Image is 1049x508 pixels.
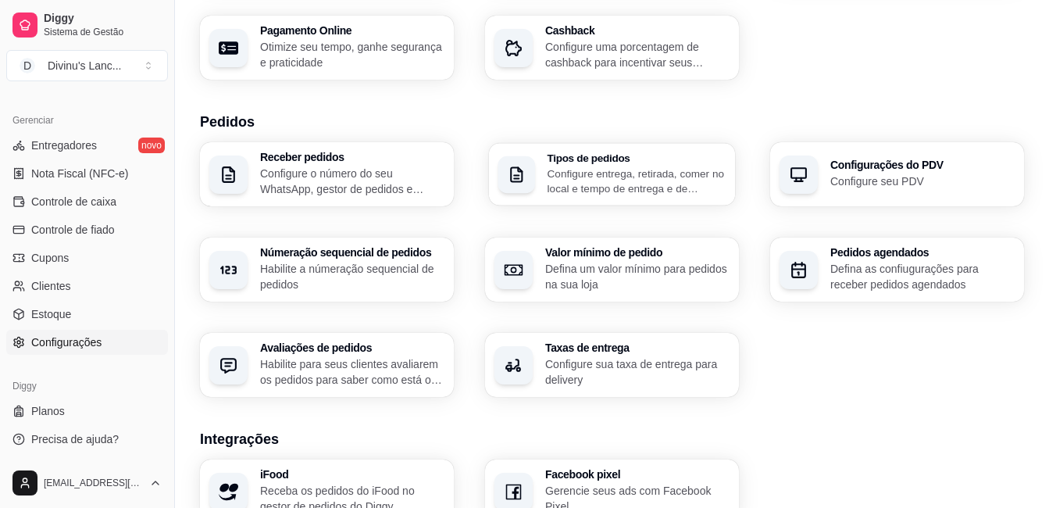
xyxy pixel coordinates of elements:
span: Estoque [31,306,71,322]
button: Tipos de pedidosConfigure entrega, retirada, comer no local e tempo de entrega e de retirada [489,143,735,206]
p: Habilite para seus clientes avaliarem os pedidos para saber como está o feedback da sua loja [260,356,444,388]
p: Configure entrega, retirada, comer no local e tempo de entrega e de retirada [548,166,726,196]
div: Divinu's Lanc ... [48,58,122,73]
span: [EMAIL_ADDRESS][DOMAIN_NAME] [44,477,143,489]
p: Configure o número do seu WhatsApp, gestor de pedidos e outros [260,166,444,197]
p: Otimize seu tempo, ganhe segurança e praticidade [260,39,444,70]
a: Configurações [6,330,168,355]
a: Cupons [6,245,168,270]
h3: Configurações do PDV [830,159,1015,170]
button: Pagamento OnlineOtimize seu tempo, ganhe segurança e praticidade [200,16,454,80]
span: D [20,58,35,73]
h3: Avaliações de pedidos [260,342,444,353]
h3: Valor mínimo de pedido [545,247,730,258]
span: Nota Fiscal (NFC-e) [31,166,128,181]
h3: Receber pedidos [260,152,444,163]
h3: Pagamento Online [260,25,444,36]
h3: Númeração sequencial de pedidos [260,247,444,258]
span: Planos [31,403,65,419]
p: Defina as confiugurações para receber pedidos agendados [830,261,1015,292]
button: Configurações do PDVConfigure seu PDV [770,142,1024,206]
p: Configure seu PDV [830,174,1015,189]
a: Precisa de ajuda? [6,427,168,452]
a: DiggySistema de Gestão [6,6,168,44]
button: CashbackConfigure uma porcentagem de cashback para incentivar seus clientes a comprarem em sua loja [485,16,739,80]
p: Configure uma porcentagem de cashback para incentivar seus clientes a comprarem em sua loja [545,39,730,70]
div: Gerenciar [6,108,168,133]
span: Entregadores [31,138,97,153]
span: Diggy [44,12,162,26]
span: Controle de fiado [31,222,115,238]
span: Precisa de ajuda? [31,431,119,447]
h3: Taxas de entrega [545,342,730,353]
h3: iFood [260,469,444,480]
span: Configurações [31,334,102,350]
a: Estoque [6,302,168,327]
span: Controle de caixa [31,194,116,209]
p: Habilite a númeração sequencial de pedidos [260,261,444,292]
h3: Cashback [545,25,730,36]
a: Clientes [6,274,168,299]
span: Clientes [31,278,71,294]
span: Sistema de Gestão [44,26,162,38]
button: Taxas de entregaConfigure sua taxa de entrega para delivery [485,333,739,397]
h3: Tipos de pedidos [548,152,726,163]
h3: Integrações [200,428,1024,450]
button: Select a team [6,50,168,81]
button: Receber pedidosConfigure o número do seu WhatsApp, gestor de pedidos e outros [200,142,454,206]
button: [EMAIL_ADDRESS][DOMAIN_NAME] [6,464,168,502]
span: Cupons [31,250,69,266]
a: Controle de fiado [6,217,168,242]
h3: Pedidos agendados [830,247,1015,258]
button: Valor mínimo de pedidoDefina um valor mínimo para pedidos na sua loja [485,238,739,302]
button: Pedidos agendadosDefina as confiugurações para receber pedidos agendados [770,238,1024,302]
a: Nota Fiscal (NFC-e) [6,161,168,186]
h3: Pedidos [200,111,1024,133]
h3: Facebook pixel [545,469,730,480]
button: Avaliações de pedidosHabilite para seus clientes avaliarem os pedidos para saber como está o feed... [200,333,454,397]
div: Diggy [6,374,168,399]
a: Planos [6,399,168,424]
p: Configure sua taxa de entrega para delivery [545,356,730,388]
a: Controle de caixa [6,189,168,214]
button: Númeração sequencial de pedidosHabilite a númeração sequencial de pedidos [200,238,454,302]
p: Defina um valor mínimo para pedidos na sua loja [545,261,730,292]
a: Entregadoresnovo [6,133,168,158]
